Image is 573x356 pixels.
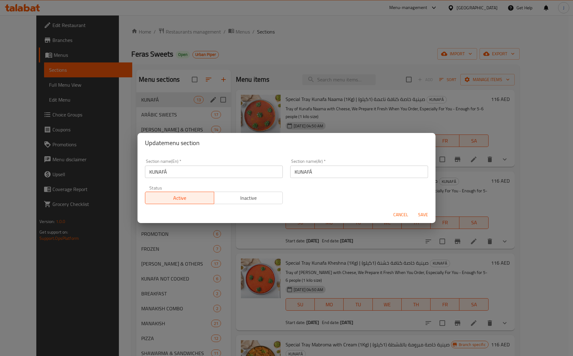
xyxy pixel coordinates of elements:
[217,194,281,203] span: Inactive
[145,166,283,178] input: Please enter section name(en)
[148,194,212,203] span: Active
[145,192,214,204] button: Active
[214,192,283,204] button: Inactive
[290,166,428,178] input: Please enter section name(ar)
[145,138,428,148] h2: Update menu section
[393,211,408,219] span: Cancel
[413,209,433,221] button: Save
[391,209,411,221] button: Cancel
[416,211,431,219] span: Save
